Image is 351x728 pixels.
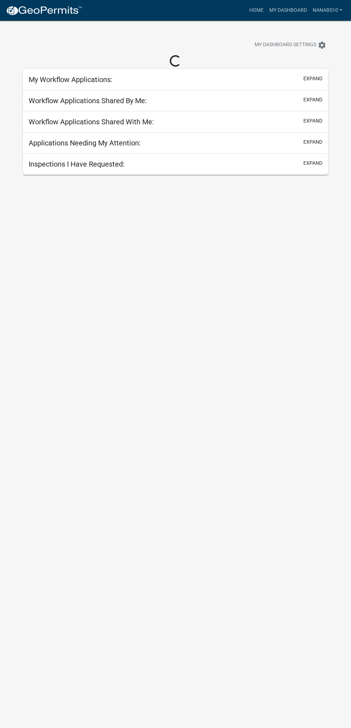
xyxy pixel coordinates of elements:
button: My Dashboard Settingssettings [249,38,332,52]
button: expand [303,75,322,82]
button: expand [303,96,322,104]
h5: Inspections I Have Requested: [29,160,125,168]
a: Home [246,4,266,17]
i: settings [318,41,326,49]
button: expand [303,159,322,167]
a: My Dashboard [266,4,310,17]
button: expand [303,117,322,125]
span: My Dashboard Settings [255,41,316,49]
h5: My Workflow Applications: [29,75,112,84]
h5: Workflow Applications Shared By Me: [29,96,147,105]
a: nanabs10 [310,4,345,17]
h5: Applications Needing My Attention: [29,139,141,147]
h5: Workflow Applications Shared With Me: [29,118,154,126]
button: expand [303,138,322,146]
